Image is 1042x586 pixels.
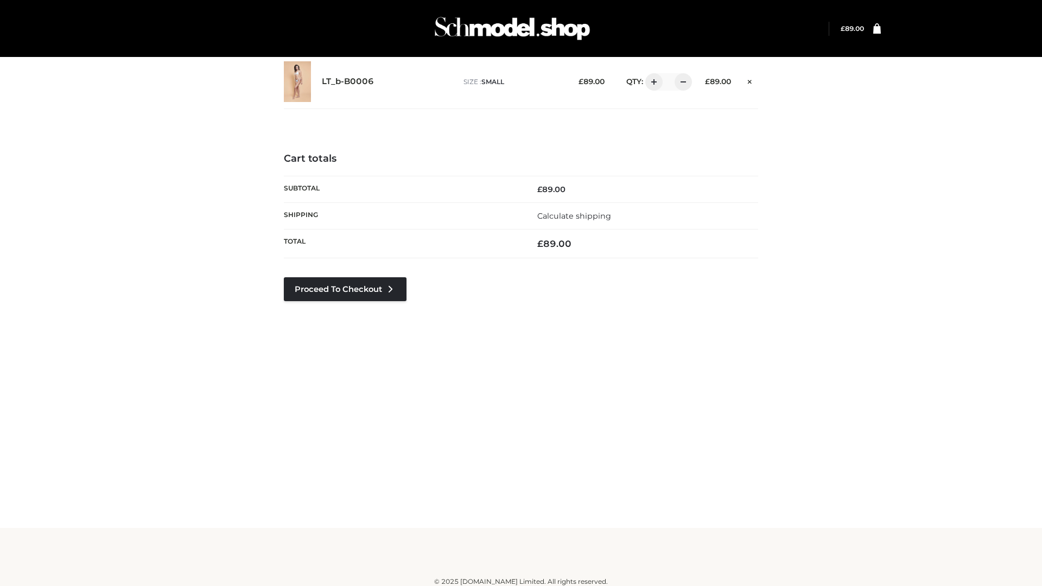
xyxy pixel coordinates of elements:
bdi: 89.00 [537,238,571,249]
th: Total [284,230,521,258]
img: Schmodel Admin 964 [431,7,594,50]
bdi: 89.00 [537,184,566,194]
span: £ [705,77,710,86]
a: Calculate shipping [537,211,611,221]
span: SMALL [481,78,504,86]
span: £ [537,238,543,249]
a: LT_b-B0006 [322,77,374,87]
span: £ [579,77,583,86]
th: Shipping [284,202,521,229]
span: £ [841,24,845,33]
a: £89.00 [841,24,864,33]
bdi: 89.00 [841,24,864,33]
bdi: 89.00 [705,77,731,86]
h4: Cart totals [284,153,758,165]
span: £ [537,184,542,194]
bdi: 89.00 [579,77,605,86]
th: Subtotal [284,176,521,202]
p: size : [463,77,562,87]
div: QTY: [615,73,688,91]
a: Remove this item [742,73,758,87]
a: Proceed to Checkout [284,277,406,301]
